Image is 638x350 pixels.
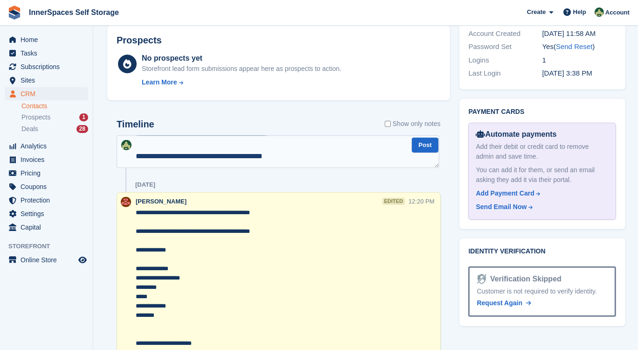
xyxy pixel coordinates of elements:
[469,108,616,116] h2: Payment cards
[21,47,76,60] span: Tasks
[476,202,527,212] div: Send Email Now
[476,142,608,161] div: Add their debit or credit card to remove admin and save time.
[21,125,38,133] span: Deals
[7,6,21,20] img: stora-icon-8386f47178a22dfd0bd8f6a31ec36ba5ce8667c1dd55bd0f319d3a0aa187defe.svg
[5,140,88,153] a: menu
[142,64,341,74] div: Storefront lead form submissions appear here as prospects to action.
[77,254,88,266] a: Preview store
[5,153,88,166] a: menu
[486,273,562,285] div: Verification Skipped
[21,74,76,87] span: Sites
[477,299,523,307] span: Request Again
[5,194,88,207] a: menu
[5,74,88,87] a: menu
[476,189,604,198] a: Add Payment Card
[5,33,88,46] a: menu
[21,221,76,234] span: Capital
[21,180,76,193] span: Coupons
[79,113,88,121] div: 1
[21,87,76,100] span: CRM
[21,167,76,180] span: Pricing
[142,77,177,87] div: Learn More
[573,7,586,17] span: Help
[469,68,542,79] div: Last Login
[142,53,341,64] div: No prospects yet
[385,119,391,129] input: Show only notes
[5,253,88,266] a: menu
[117,119,154,130] h2: Timeline
[476,165,608,185] div: You can add it for them, or send an email asking they add it via their portal.
[121,197,131,207] img: Abby Tilley
[135,181,155,189] div: [DATE]
[477,298,531,308] a: Request Again
[554,42,595,50] span: ( )
[21,153,76,166] span: Invoices
[5,167,88,180] a: menu
[556,42,592,50] a: Send Reset
[5,47,88,60] a: menu
[142,77,341,87] a: Learn More
[476,129,608,140] div: Automate payments
[5,87,88,100] a: menu
[409,197,435,206] div: 12:20 PM
[469,28,542,39] div: Account Created
[412,138,438,153] button: Post
[542,42,616,52] div: Yes
[21,33,76,46] span: Home
[21,102,88,111] a: Contacts
[477,287,607,296] div: Customer is not required to verify identity.
[25,5,123,20] a: InnerSpaces Self Storage
[5,207,88,220] a: menu
[21,112,88,122] a: Prospects 1
[385,119,441,129] label: Show only notes
[595,7,604,17] img: Paula Amey
[542,28,616,39] div: [DATE] 11:58 AM
[542,55,616,66] div: 1
[136,198,187,205] span: [PERSON_NAME]
[542,69,592,77] time: 2025-03-03 15:38:18 UTC
[5,221,88,234] a: menu
[477,274,486,284] img: Identity Verification Ready
[117,35,162,46] h2: Prospects
[21,194,76,207] span: Protection
[469,55,542,66] div: Logins
[21,124,88,134] a: Deals 28
[469,248,616,255] h2: Identity verification
[5,60,88,73] a: menu
[121,140,132,150] img: Paula Amey
[8,242,93,251] span: Storefront
[476,189,534,198] div: Add Payment Card
[5,180,88,193] a: menu
[21,207,76,220] span: Settings
[21,113,50,122] span: Prospects
[527,7,546,17] span: Create
[21,60,76,73] span: Subscriptions
[21,140,76,153] span: Analytics
[469,42,542,52] div: Password Set
[21,253,76,266] span: Online Store
[382,198,405,205] div: edited
[605,8,630,17] span: Account
[76,125,88,133] div: 28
